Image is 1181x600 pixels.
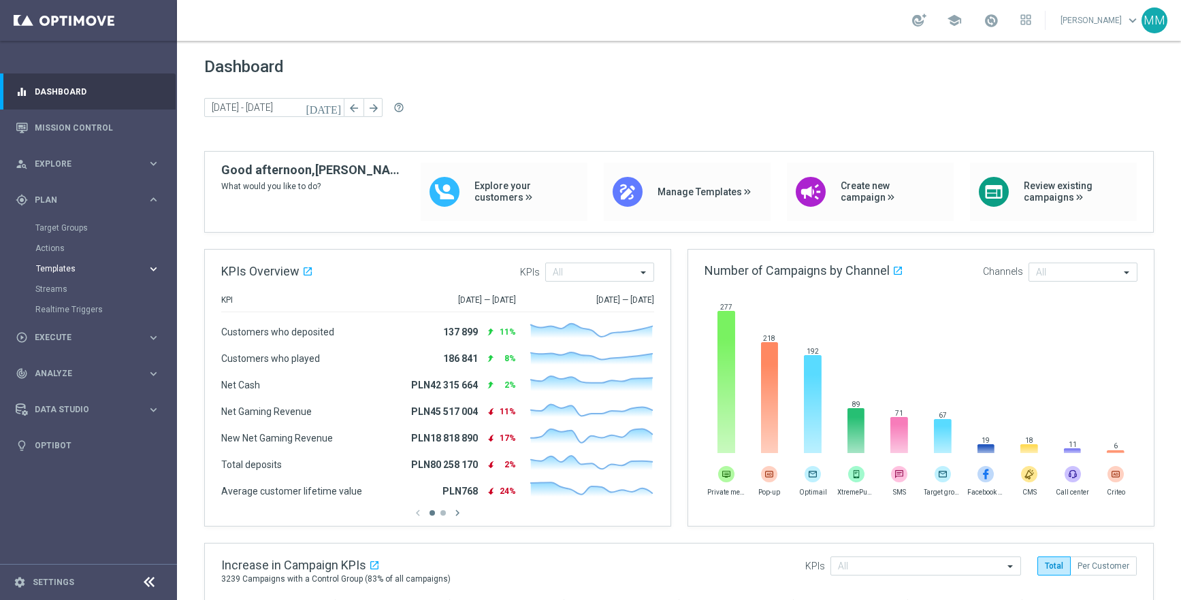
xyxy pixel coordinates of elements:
[35,110,160,146] a: Mission Control
[35,279,176,299] div: Streams
[16,73,160,110] div: Dashboard
[35,333,147,341] span: Execute
[16,367,28,380] i: track_changes
[16,331,28,344] i: play_circle_outline
[35,284,142,295] a: Streams
[15,440,161,451] button: lightbulb Optibot
[36,265,147,273] div: Templates
[16,194,28,206] i: gps_fixed
[35,428,160,464] a: Optibot
[1125,13,1140,28] span: keyboard_arrow_down
[15,195,161,205] button: gps_fixed Plan keyboard_arrow_right
[147,193,160,206] i: keyboard_arrow_right
[147,331,160,344] i: keyboard_arrow_right
[16,194,147,206] div: Plan
[35,73,160,110] a: Dashboard
[35,304,142,315] a: Realtime Triggers
[16,331,147,344] div: Execute
[35,263,161,274] button: Templates keyboard_arrow_right
[147,263,160,276] i: keyboard_arrow_right
[35,218,176,238] div: Target Groups
[14,576,26,588] i: settings
[15,122,161,133] button: Mission Control
[35,405,147,414] span: Data Studio
[36,265,133,273] span: Templates
[35,259,176,279] div: Templates
[15,404,161,415] button: Data Studio keyboard_arrow_right
[33,578,74,586] a: Settings
[15,332,161,343] button: play_circle_outline Execute keyboard_arrow_right
[35,299,176,320] div: Realtime Triggers
[35,196,147,204] span: Plan
[35,160,147,168] span: Explore
[16,158,147,170] div: Explore
[35,238,176,259] div: Actions
[16,428,160,464] div: Optibot
[147,403,160,416] i: keyboard_arrow_right
[16,110,160,146] div: Mission Control
[35,222,142,233] a: Target Groups
[16,367,147,380] div: Analyze
[15,368,161,379] button: track_changes Analyze keyboard_arrow_right
[16,158,28,170] i: person_search
[1059,10,1142,31] a: [PERSON_NAME]keyboard_arrow_down
[947,13,962,28] span: school
[16,439,28,452] i: lightbulb
[35,243,142,254] a: Actions
[15,159,161,169] button: person_search Explore keyboard_arrow_right
[16,403,147,416] div: Data Studio
[147,157,160,170] i: keyboard_arrow_right
[35,369,147,378] span: Analyze
[147,367,160,380] i: keyboard_arrow_right
[1142,7,1167,33] div: MM
[16,86,28,98] i: equalizer
[15,86,161,97] button: equalizer Dashboard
